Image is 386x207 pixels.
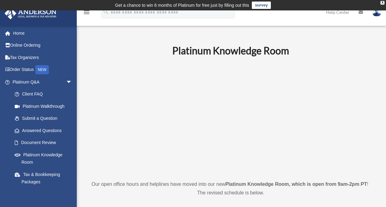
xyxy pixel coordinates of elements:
a: Answered Questions [9,124,81,137]
a: Platinum Knowledge Room [9,149,78,168]
i: search [103,8,109,15]
a: Client FAQ [9,88,81,100]
iframe: 231110_Toby_KnowledgeRoom [138,65,323,169]
i: menu [83,9,90,16]
p: Our open office hours and helplines have moved into our new ! The revised schedule is below. [88,180,374,197]
a: Platinum Walkthrough [9,100,81,112]
a: Order StatusNEW [4,64,81,76]
img: User Pic [372,8,381,17]
a: Platinum Q&Aarrow_drop_down [4,76,81,88]
img: Anderson Advisors Platinum Portal [3,7,58,19]
span: arrow_drop_down [66,76,78,88]
a: Tax Organizers [4,51,81,64]
a: Document Review [9,137,81,149]
a: menu [83,11,90,16]
a: Submit a Question [9,112,81,125]
a: Online Ordering [4,39,81,52]
div: Get a chance to win 6 months of Platinum for free just by filling out this [115,2,249,9]
div: NEW [35,65,49,74]
div: close [380,1,384,5]
b: Platinum Knowledge Room [172,45,289,57]
a: Home [4,27,81,39]
strong: Platinum Knowledge Room, which is open from 9am-2pm PT [225,182,367,187]
a: Tax & Bookkeeping Packages [9,168,81,188]
a: survey [252,2,271,9]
